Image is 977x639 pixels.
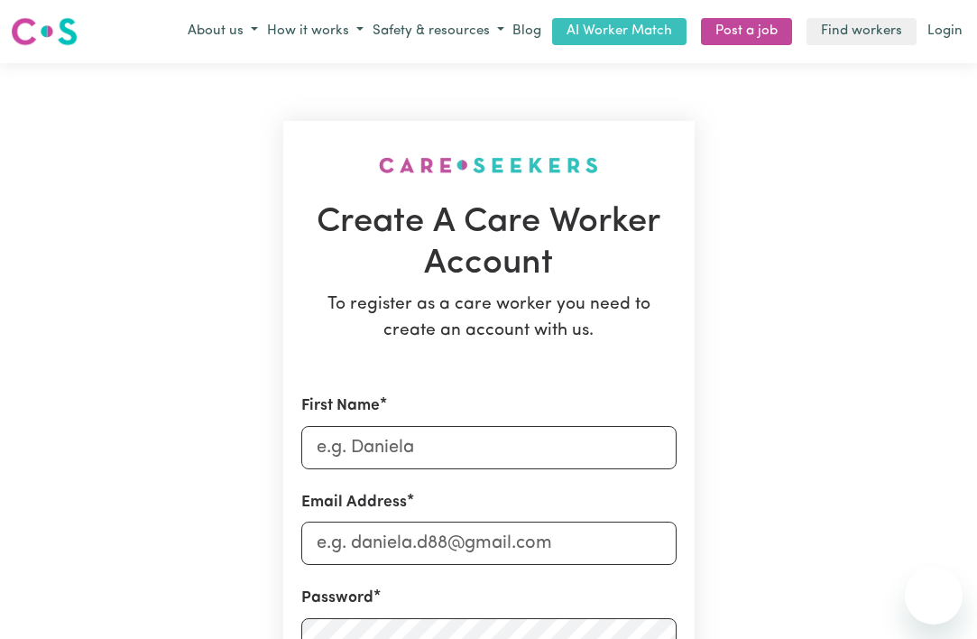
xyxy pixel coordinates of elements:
[552,18,687,46] a: AI Worker Match
[301,202,677,285] h1: Create A Care Worker Account
[301,491,407,514] label: Email Address
[905,567,963,625] iframe: Button to launch messaging window
[11,15,78,48] img: Careseekers logo
[806,18,917,46] a: Find workers
[301,394,380,418] label: First Name
[509,18,545,46] a: Blog
[263,17,368,47] button: How it works
[301,426,677,469] input: e.g. Daniela
[701,18,792,46] a: Post a job
[301,522,677,565] input: e.g. daniela.d88@gmail.com
[183,17,263,47] button: About us
[368,17,509,47] button: Safety & resources
[11,11,78,52] a: Careseekers logo
[924,18,966,46] a: Login
[301,292,677,345] p: To register as a care worker you need to create an account with us.
[301,587,373,610] label: Password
